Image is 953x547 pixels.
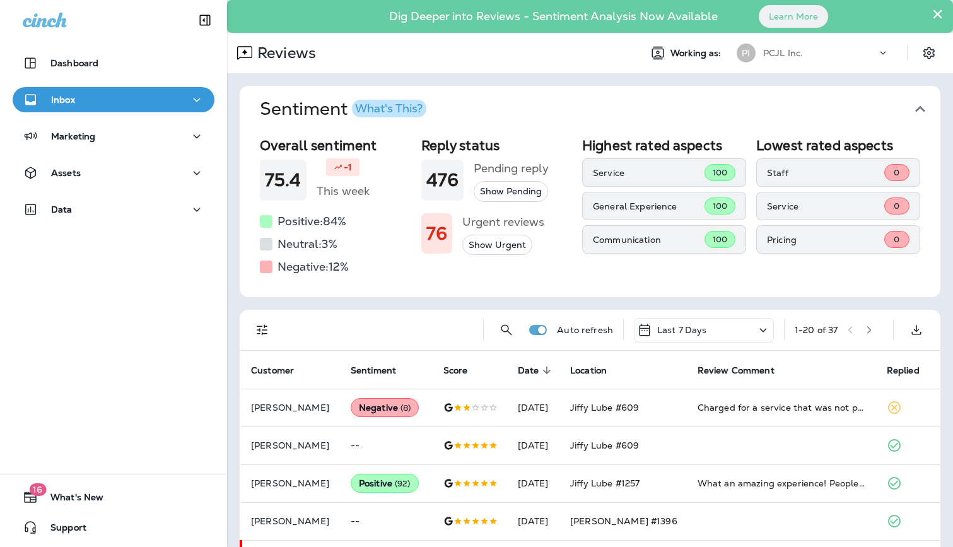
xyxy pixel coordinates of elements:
[698,365,791,376] span: Review Comment
[474,158,549,179] h5: Pending reply
[426,170,459,191] h1: 476
[443,365,484,376] span: Score
[894,201,899,211] span: 0
[421,138,573,153] h2: Reply status
[474,181,548,202] button: Show Pending
[582,138,746,153] h2: Highest rated aspects
[557,325,613,335] p: Auto refresh
[250,86,950,132] button: SentimentWhat's This?
[698,401,867,414] div: Charged for a service that was not provided nor did I give permission to have done. I Didnt notic...
[570,478,640,489] span: Jiffy Lube #1257
[13,515,214,540] button: Support
[713,167,727,178] span: 100
[670,48,724,59] span: Working as:
[426,223,447,244] h1: 76
[508,502,561,540] td: [DATE]
[767,168,884,178] p: Staff
[50,58,98,68] p: Dashboard
[13,197,214,222] button: Data
[13,124,214,149] button: Marketing
[341,426,433,464] td: --
[251,403,330,413] p: [PERSON_NAME]
[240,132,940,297] div: SentimentWhat's This?
[251,516,330,526] p: [PERSON_NAME]
[355,103,423,114] div: What's This?
[518,365,539,376] span: Date
[508,426,561,464] td: [DATE]
[767,201,884,211] p: Service
[894,167,899,178] span: 0
[932,4,944,24] button: Close
[13,87,214,112] button: Inbox
[494,317,519,343] button: Search Reviews
[13,485,214,510] button: 16What's New
[352,100,426,117] button: What's This?
[351,365,396,376] span: Sentiment
[713,234,727,245] span: 100
[570,515,677,527] span: [PERSON_NAME] #1396
[29,483,46,496] span: 16
[518,365,556,376] span: Date
[351,365,412,376] span: Sentiment
[251,365,310,376] span: Customer
[443,365,468,376] span: Score
[508,464,561,502] td: [DATE]
[395,478,411,489] span: ( 92 )
[759,5,828,28] button: Learn More
[265,170,301,191] h1: 75.4
[260,98,426,120] h1: Sentiment
[51,131,95,141] p: Marketing
[570,440,639,451] span: Jiffy Lube #609
[887,365,920,376] span: Replied
[593,235,705,245] p: Communication
[278,211,346,232] h5: Positive: 84 %
[353,15,754,18] p: Dig Deeper into Reviews - Sentiment Analysis Now Available
[278,234,337,254] h5: Neutral: 3 %
[713,201,727,211] span: 100
[570,402,639,413] span: Jiffy Lube #609
[795,325,838,335] div: 1 - 20 of 37
[351,398,419,417] div: Negative
[187,8,223,33] button: Collapse Sidebar
[462,235,532,256] button: Show Urgent
[593,168,705,178] p: Service
[737,44,756,62] div: PI
[570,365,607,376] span: Location
[756,138,920,153] h2: Lowest rated aspects
[462,212,544,232] h5: Urgent reviews
[250,317,275,343] button: Filters
[13,50,214,76] button: Dashboard
[698,365,775,376] span: Review Comment
[904,317,929,343] button: Export as CSV
[13,160,214,185] button: Assets
[657,325,707,335] p: Last 7 Days
[251,365,294,376] span: Customer
[508,389,561,426] td: [DATE]
[317,181,370,201] h5: This week
[260,138,411,153] h2: Overall sentiment
[767,235,884,245] p: Pricing
[341,502,433,540] td: --
[887,365,936,376] span: Replied
[593,201,705,211] p: General Experience
[51,95,75,105] p: Inbox
[570,365,623,376] span: Location
[252,44,316,62] p: Reviews
[251,440,330,450] p: [PERSON_NAME]
[400,403,411,413] span: ( 8 )
[38,492,103,507] span: What's New
[698,477,867,490] div: What an amazing experience! People doing what is promised and expected. Clean restrooms, great co...
[763,48,803,58] p: PCJL Inc.
[251,478,330,488] p: [PERSON_NAME]
[278,257,349,277] h5: Negative: 12 %
[351,474,419,493] div: Positive
[894,234,899,245] span: 0
[51,204,73,215] p: Data
[918,42,940,64] button: Settings
[38,522,86,538] span: Support
[51,168,81,178] p: Assets
[344,161,352,174] p: -1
